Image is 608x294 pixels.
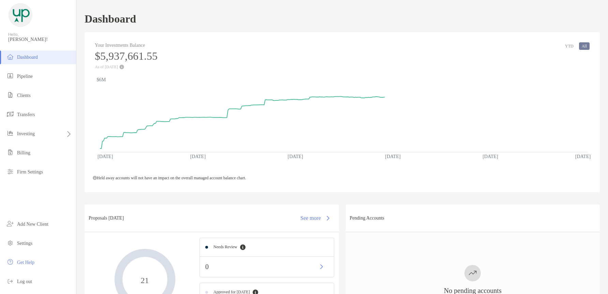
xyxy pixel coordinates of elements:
h3: Pending Accounts [350,215,385,221]
text: [DATE] [483,154,499,159]
button: All [579,42,590,50]
span: Log out [17,279,32,284]
img: pipeline icon [6,72,14,80]
h4: Needs Review [213,244,237,250]
img: dashboard icon [6,53,14,61]
img: investing icon [6,129,14,137]
span: 21 [141,275,149,284]
img: clients icon [6,91,14,99]
img: logout icon [6,277,14,285]
text: [DATE] [385,154,401,159]
img: add_new_client icon [6,220,14,228]
span: Investing [17,131,35,136]
p: As of [DATE] [95,65,158,69]
h4: Your Investments Balance [95,42,158,48]
h1: Dashboard [85,13,136,25]
img: transfers icon [6,110,14,118]
text: [DATE] [98,154,113,159]
span: Dashboard [17,55,38,60]
img: firm-settings icon [6,167,14,176]
text: [DATE] [288,154,303,159]
img: get-help icon [6,258,14,266]
span: Held away accounts will not have an impact on the overall managed account balance chart. [93,176,246,180]
img: billing icon [6,148,14,156]
span: Firm Settings [17,169,43,174]
text: [DATE] [190,154,206,159]
p: 0 [205,263,209,271]
span: Pipeline [17,74,33,79]
span: Add New Client [17,222,48,227]
text: $6M [97,77,106,82]
span: Transfers [17,112,35,117]
h3: $5,937,661.55 [95,50,158,62]
button: YTD [562,42,576,50]
span: Billing [17,150,30,155]
img: Zoe Logo [8,3,33,27]
span: Clients [17,93,31,98]
span: Get Help [17,260,34,265]
img: Performance Info [119,65,124,69]
span: Settings [17,241,32,246]
text: [DATE] [576,154,591,159]
h3: Proposals [DATE] [89,215,124,221]
button: See more [295,211,335,226]
span: [PERSON_NAME]! [8,37,72,42]
img: settings icon [6,239,14,247]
